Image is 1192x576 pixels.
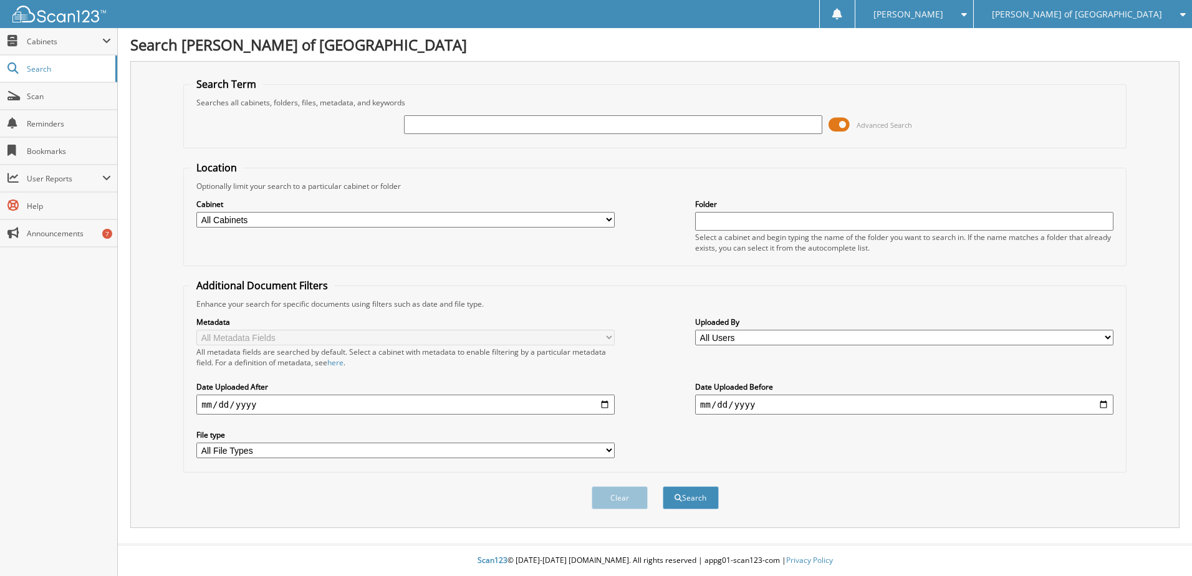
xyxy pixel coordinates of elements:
input: start [196,395,615,415]
legend: Additional Document Filters [190,279,334,292]
span: Reminders [27,118,111,129]
label: Uploaded By [695,317,1113,327]
label: File type [196,430,615,440]
div: Optionally limit your search to a particular cabinet or folder [190,181,1120,191]
label: Cabinet [196,199,615,209]
label: Date Uploaded After [196,382,615,392]
span: [PERSON_NAME] [873,11,943,18]
label: Folder [695,199,1113,209]
label: Date Uploaded Before [695,382,1113,392]
img: scan123-logo-white.svg [12,6,106,22]
div: © [DATE]-[DATE] [DOMAIN_NAME]. All rights reserved | appg01-scan123-com | [118,545,1192,576]
span: Help [27,201,111,211]
h1: Search [PERSON_NAME] of [GEOGRAPHIC_DATA] [130,34,1180,55]
span: Scan [27,91,111,102]
div: Searches all cabinets, folders, files, metadata, and keywords [190,97,1120,108]
span: Announcements [27,228,111,239]
button: Search [663,486,719,509]
span: [PERSON_NAME] of [GEOGRAPHIC_DATA] [992,11,1162,18]
a: Privacy Policy [786,555,833,565]
div: All metadata fields are searched by default. Select a cabinet with metadata to enable filtering b... [196,347,615,368]
span: Scan123 [478,555,507,565]
span: Cabinets [27,36,102,47]
label: Metadata [196,317,615,327]
div: 7 [102,229,112,239]
span: Advanced Search [857,120,912,130]
a: here [327,357,344,368]
input: end [695,395,1113,415]
div: Enhance your search for specific documents using filters such as date and file type. [190,299,1120,309]
legend: Search Term [190,77,262,91]
legend: Location [190,161,243,175]
span: Search [27,64,109,74]
button: Clear [592,486,648,509]
div: Select a cabinet and begin typing the name of the folder you want to search in. If the name match... [695,232,1113,253]
span: Bookmarks [27,146,111,156]
span: User Reports [27,173,102,184]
